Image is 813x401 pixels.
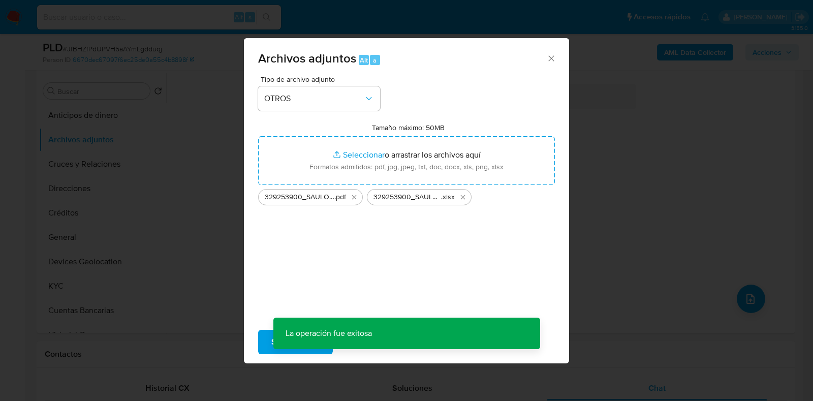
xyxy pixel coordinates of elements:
p: La operación fue exitosa [273,318,384,349]
span: 329253900_SAULO [PERSON_NAME] GONZALEZ_AGO2025 [265,192,334,202]
span: .xlsx [441,192,455,202]
ul: Archivos seleccionados [258,185,555,205]
span: Tipo de archivo adjunto [261,76,383,83]
label: Tamaño máximo: 50MB [372,123,445,132]
button: OTROS [258,86,380,111]
span: OTROS [264,94,364,104]
button: Cerrar [546,53,555,63]
span: 329253900_SAULO [PERSON_NAME] GONZALEZ_AGO2025 [373,192,441,202]
span: a [373,55,377,65]
span: Archivos adjuntos [258,49,356,67]
button: Eliminar 329253900_SAULO AURELIO GOMEZ GONZALEZ_AGO2025.pdf [348,191,360,203]
span: .pdf [334,192,346,202]
button: Subir archivo [258,330,333,354]
button: Eliminar 329253900_SAULO AURELIO GOMEZ GONZALEZ_AGO2025.xlsx [457,191,469,203]
span: Alt [360,55,368,65]
span: Subir archivo [271,331,320,353]
span: Cancelar [350,331,383,353]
